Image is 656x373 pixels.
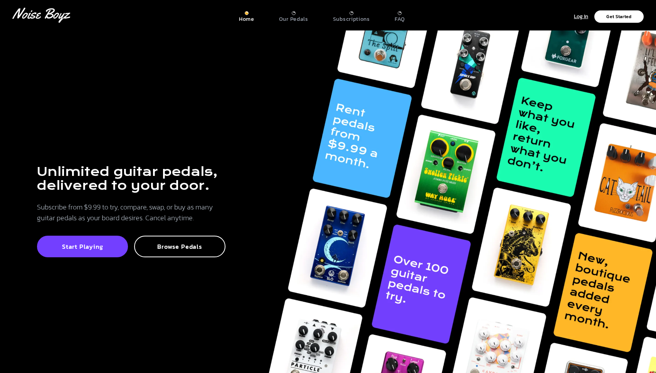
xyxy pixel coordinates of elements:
p: Subscribe from $9.99 to try, compare, swap, or buy as many guitar pedals as your board desires. C... [37,202,225,223]
a: Home [239,8,254,23]
a: Subscriptions [333,8,370,23]
p: FAQ [395,16,405,23]
button: Get Started [594,10,644,23]
a: Our Pedals [279,8,308,23]
p: Start Playing [45,243,119,250]
p: Log In [574,12,588,21]
p: Subscriptions [333,16,370,23]
p: Our Pedals [279,16,308,23]
p: Browse Pedals [143,243,217,250]
p: Get Started [606,14,631,19]
p: Home [239,16,254,23]
h1: Unlimited guitar pedals, delivered to your door. [37,165,225,192]
a: FAQ [395,8,405,23]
